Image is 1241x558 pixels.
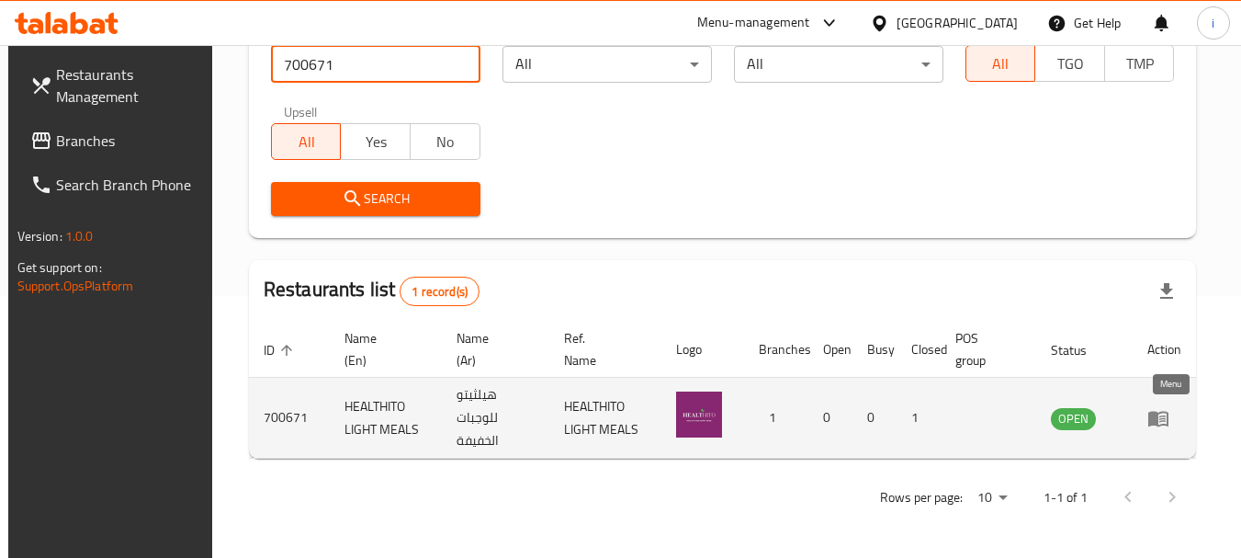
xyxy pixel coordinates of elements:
[564,327,639,371] span: Ref. Name
[348,129,403,155] span: Yes
[1034,45,1105,82] button: TGO
[897,322,941,378] th: Closed
[279,129,334,155] span: All
[1043,51,1098,77] span: TGO
[340,123,411,160] button: Yes
[1133,322,1196,378] th: Action
[880,486,963,509] p: Rows per page:
[1051,339,1111,361] span: Status
[965,45,1036,82] button: All
[249,322,1197,459] table: enhanced table
[56,63,201,108] span: Restaurants Management
[744,378,808,459] td: 1
[502,46,712,83] div: All
[271,182,480,216] button: Search
[808,378,852,459] td: 0
[897,378,941,459] td: 1
[249,378,330,459] td: 700671
[734,46,943,83] div: All
[852,322,897,378] th: Busy
[264,339,299,361] span: ID
[1145,269,1189,313] div: Export file
[955,327,1014,371] span: POS group
[400,277,479,306] div: Total records count
[697,12,810,34] div: Menu-management
[65,224,94,248] span: 1.0.0
[284,105,318,118] label: Upsell
[744,322,808,378] th: Branches
[974,51,1029,77] span: All
[418,129,473,155] span: No
[401,283,479,301] span: 1 record(s)
[264,276,479,306] h2: Restaurants list
[16,163,216,207] a: Search Branch Phone
[549,378,661,459] td: HEALTHITO LIGHT MEALS
[897,13,1018,33] div: [GEOGRAPHIC_DATA]
[676,392,722,438] img: HEALTHITO LIGHT MEALS
[271,46,480,83] input: Search for restaurant name or ID..
[344,327,420,371] span: Name (En)
[271,123,342,160] button: All
[1044,486,1088,509] p: 1-1 of 1
[56,130,201,152] span: Branches
[808,322,852,378] th: Open
[16,119,216,163] a: Branches
[1104,45,1175,82] button: TMP
[970,484,1014,512] div: Rows per page:
[56,174,201,196] span: Search Branch Phone
[1212,13,1214,33] span: i
[661,322,744,378] th: Logo
[442,378,549,459] td: هيلثيتو للوجبات الخفيفة
[457,327,527,371] span: Name (Ar)
[286,188,466,211] span: Search
[16,52,216,119] a: Restaurants Management
[17,256,102,279] span: Get support on:
[1051,408,1096,430] div: OPEN
[330,378,442,459] td: HEALTHITO LIGHT MEALS
[852,378,897,459] td: 0
[1112,51,1168,77] span: TMP
[410,123,480,160] button: No
[17,224,62,248] span: Version:
[17,274,134,298] a: Support.OpsPlatform
[1051,408,1096,429] span: OPEN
